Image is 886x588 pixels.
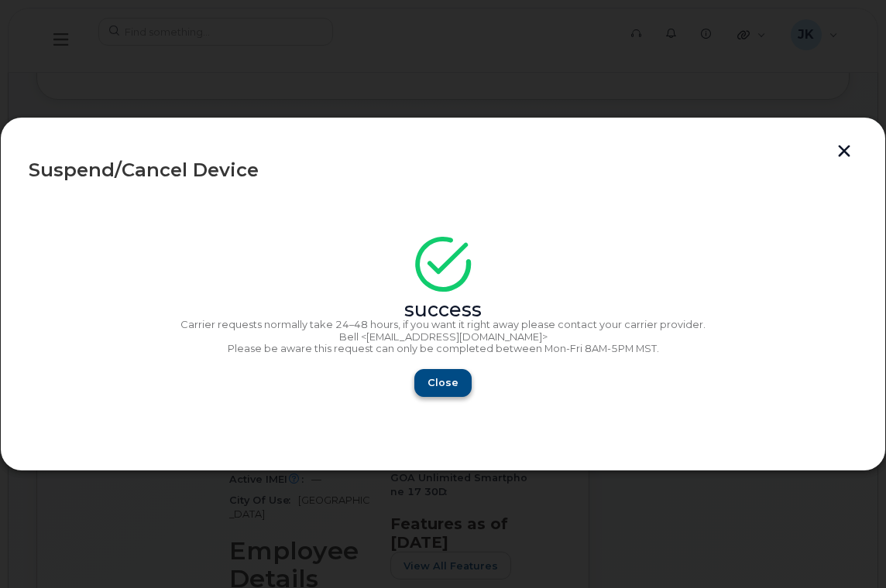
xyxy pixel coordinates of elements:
p: Carrier requests normally take 24–48 hours, if you want it right away please contact your carrier... [29,319,857,331]
span: Close [428,375,458,390]
p: Bell <[EMAIL_ADDRESS][DOMAIN_NAME]> [29,331,857,344]
button: Close [414,369,472,397]
div: Suspend/Cancel Device [29,161,857,179]
p: Please be aware this request can only be completed between Mon-Fri 8AM-5PM MST. [29,343,857,355]
div: success [29,304,857,316]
